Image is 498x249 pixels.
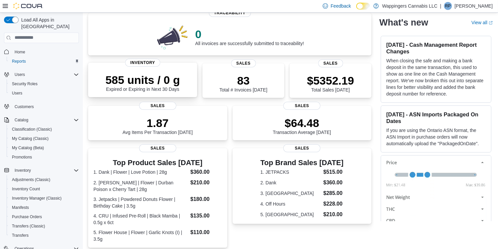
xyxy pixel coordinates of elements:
[105,73,180,92] div: Expired or Expiring in Next 30 Days
[9,185,79,193] span: Inventory Count
[1,115,82,125] button: Catalog
[125,59,160,67] span: Inventory
[9,80,79,88] span: Security Roles
[7,153,82,162] button: Promotions
[191,179,222,187] dd: $210.00
[7,134,82,143] button: My Catalog (Classic)
[9,135,79,143] span: My Catalog (Classic)
[93,229,188,242] dt: 5. Flower House | Flower | Garlic Knots (I) | 3.5g
[15,72,25,77] span: Users
[489,21,493,25] svg: External link
[9,222,48,230] a: Transfers (Classic)
[15,104,34,109] span: Customers
[139,102,176,110] span: Sales
[356,3,370,10] input: Dark Mode
[195,28,304,46] div: All invoices are successfully submitted to traceability!
[260,169,321,175] dt: 1. JETPACKS
[7,79,82,89] button: Security Roles
[7,143,82,153] button: My Catalog (Beta)
[9,89,79,97] span: Users
[12,116,79,124] span: Catalog
[386,57,486,97] p: When closing the safe and making a bank deposit in the same transaction, this used to show as one...
[9,176,53,184] a: Adjustments (Classic)
[93,179,188,193] dt: 2. [PERSON_NAME] | Flower | Durban Poison x Cherry Tart | 28g
[1,166,82,175] button: Inventory
[440,2,441,10] p: |
[123,116,193,135] div: Avg Items Per Transaction [DATE]
[195,28,304,41] p: 0
[9,57,79,65] span: Reports
[12,102,79,111] span: Customers
[260,159,344,167] h3: Top Brand Sales [DATE]
[93,169,188,175] dt: 1. Dank | Flower | Love Potion | 28g
[13,3,43,9] img: Cova
[9,135,51,143] a: My Catalog (Classic)
[9,231,79,239] span: Transfers
[7,212,82,221] button: Purchase Orders
[445,2,451,10] span: RP
[12,71,79,79] span: Users
[260,211,321,218] dt: 5. [GEOGRAPHIC_DATA]
[209,9,251,17] span: Traceability
[323,168,344,176] dd: $515.00
[9,153,79,161] span: Promotions
[9,80,40,88] a: Security Roles
[386,127,486,147] p: If you are using the Ontario ASN format, the ASN Import in purchase orders will now automatically...
[219,74,267,87] p: 83
[12,186,40,192] span: Inventory Count
[7,57,82,66] button: Reports
[9,231,31,239] a: Transfers
[260,201,321,207] dt: 4. Off Hours
[7,231,82,240] button: Transfers
[19,17,79,30] span: Load All Apps in [GEOGRAPHIC_DATA]
[12,196,62,201] span: Inventory Manager (Classic)
[12,81,37,87] span: Security Roles
[455,2,493,10] p: [PERSON_NAME]
[471,20,493,25] a: View allExternal link
[12,205,29,210] span: Manifests
[323,211,344,218] dd: $210.00
[12,177,50,182] span: Adjustments (Classic)
[1,102,82,111] button: Customers
[323,179,344,187] dd: $360.00
[9,204,79,212] span: Manifests
[7,203,82,212] button: Manifests
[191,168,222,176] dd: $360.00
[12,136,49,141] span: My Catalog (Classic)
[323,189,344,197] dd: $285.00
[191,212,222,220] dd: $135.00
[191,228,222,236] dd: $110.00
[12,48,79,56] span: Home
[12,91,22,96] span: Users
[191,195,222,203] dd: $180.00
[9,176,79,184] span: Adjustments (Classic)
[12,155,32,160] span: Promotions
[155,24,190,50] img: 0
[12,145,44,151] span: My Catalog (Beta)
[15,168,31,173] span: Inventory
[93,196,188,209] dt: 3. Jetpacks | Powdered Donuts Flower | Birthday Cake | 3.5g
[273,116,331,130] p: $64.48
[7,221,82,231] button: Transfers (Classic)
[12,71,28,79] button: Users
[379,17,428,28] h2: What's new
[105,73,180,87] p: 585 units / 0 g
[307,74,354,87] p: $5352.19
[318,59,343,67] span: Sales
[93,213,188,226] dt: 4. CRU | Infused Pre-Roll | Black Mamba | 0.5g x 6ct
[323,200,344,208] dd: $228.00
[12,116,31,124] button: Catalog
[1,70,82,79] button: Users
[7,125,82,134] button: Classification (Classic)
[12,214,42,219] span: Purchase Orders
[9,213,45,221] a: Purchase Orders
[283,144,320,152] span: Sales
[9,89,25,97] a: Users
[7,89,82,98] button: Users
[386,41,486,55] h3: [DATE] - Cash Management Report Changes
[12,103,36,111] a: Customers
[307,74,354,93] div: Total Sales [DATE]
[12,48,28,56] a: Home
[7,184,82,194] button: Inventory Count
[15,49,25,55] span: Home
